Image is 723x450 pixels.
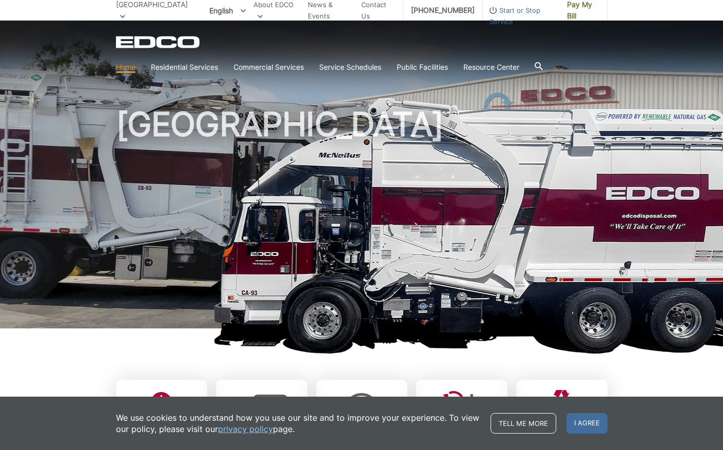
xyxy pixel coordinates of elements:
a: Tell me more [491,413,556,434]
a: Residential Services [151,62,218,73]
a: Resource Center [463,62,519,73]
p: We use cookies to understand how you use our site and to improve your experience. To view our pol... [116,412,480,435]
a: Commercial Services [233,62,304,73]
a: Home [116,62,135,73]
span: English [202,2,253,19]
a: EDCD logo. Return to the homepage. [116,36,201,48]
span: I agree [566,413,608,434]
h1: [GEOGRAPHIC_DATA] [116,108,608,333]
a: Service Schedules [319,62,381,73]
a: Public Facilities [397,62,448,73]
a: privacy policy [218,423,273,435]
